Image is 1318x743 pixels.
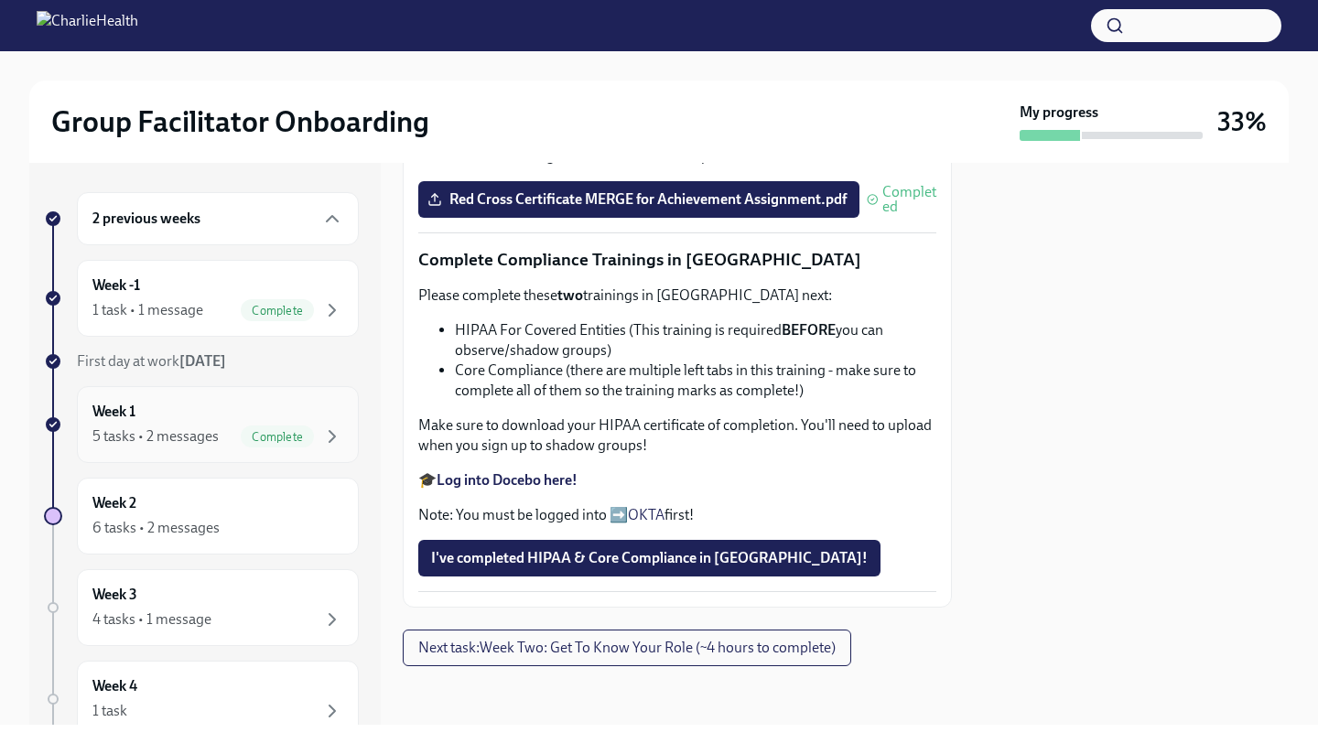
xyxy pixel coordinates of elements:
span: Complete [241,304,314,318]
h6: Week 3 [92,585,137,605]
div: 1 task • 1 message [92,300,203,320]
strong: two [557,286,583,304]
p: 🎓 [418,470,936,490]
a: First day at work[DATE] [44,351,359,371]
label: Red Cross Certificate MERGE for Achievement Assignment.pdf [418,181,859,218]
strong: My progress [1020,102,1098,123]
li: Core Compliance (there are multiple left tabs in this training - make sure to complete all of the... [455,361,936,401]
p: Make sure to download your HIPAA certificate of completion. You'll need to upload when you sign u... [418,415,936,456]
h2: Group Facilitator Onboarding [51,103,429,140]
p: Complete Compliance Trainings in [GEOGRAPHIC_DATA] [418,248,936,272]
img: CharlieHealth [37,11,138,40]
div: 2 previous weeks [77,192,359,245]
strong: cannot [630,147,674,165]
h3: 33% [1217,105,1267,138]
a: Week 26 tasks • 2 messages [44,478,359,555]
a: Week 41 task [44,661,359,738]
li: HIPAA For Covered Entities (This training is required you can observe/shadow groups) [455,320,936,361]
div: 6 tasks • 2 messages [92,518,220,538]
h6: Week 4 [92,676,137,696]
div: 5 tasks • 2 messages [92,426,219,447]
h6: Week 1 [92,402,135,422]
span: Completed [882,185,936,214]
strong: [DATE] [179,352,226,370]
a: OKTA [628,506,664,523]
strong: BEFORE [782,321,836,339]
h6: Week -1 [92,275,140,296]
span: First day at work [77,352,226,370]
strong: Note [418,147,450,165]
a: Week 15 tasks • 2 messagesComplete [44,386,359,463]
a: Week 34 tasks • 1 message [44,569,359,646]
h6: 2 previous weeks [92,209,200,229]
a: Week -11 task • 1 messageComplete [44,260,359,337]
h6: Week 2 [92,493,136,513]
span: I've completed HIPAA & Core Compliance in [GEOGRAPHIC_DATA]! [431,549,868,567]
button: Next task:Week Two: Get To Know Your Role (~4 hours to complete) [403,630,851,666]
a: Log into Docebo here! [437,471,578,489]
button: I've completed HIPAA & Core Compliance in [GEOGRAPHIC_DATA]! [418,540,880,576]
span: Complete [241,430,314,444]
p: Please complete these trainings in [GEOGRAPHIC_DATA] next: [418,285,936,306]
div: 1 task [92,701,127,721]
span: Red Cross Certificate MERGE for Achievement Assignment.pdf [431,190,847,209]
div: 4 tasks • 1 message [92,609,211,630]
span: Next task : Week Two: Get To Know Your Role (~4 hours to complete) [418,639,836,657]
p: Note: You must be logged into ➡️ first! [418,505,936,525]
